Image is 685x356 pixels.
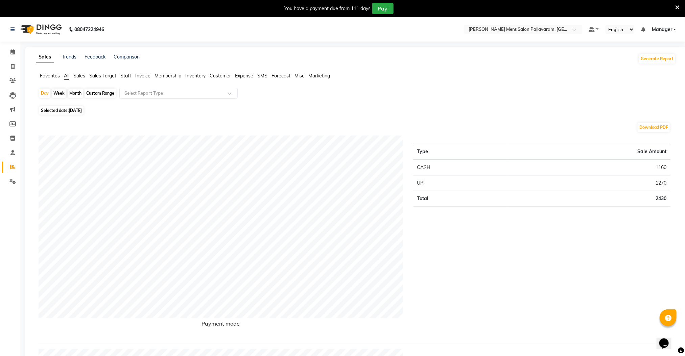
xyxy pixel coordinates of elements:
a: Trends [62,54,76,60]
span: Manager [652,26,672,33]
span: Forecast [271,73,290,79]
td: UPI [413,175,508,191]
span: Sales Target [89,73,116,79]
th: Type [413,144,508,160]
td: CASH [413,160,508,175]
td: Total [413,191,508,207]
td: 1160 [508,160,670,175]
h6: Payment mode [39,321,403,330]
iframe: chat widget [657,329,678,349]
b: 08047224946 [74,20,104,39]
button: Generate Report [639,54,675,64]
img: logo [17,20,64,39]
div: Day [39,89,50,98]
span: Inventory [185,73,206,79]
td: 2430 [508,191,670,207]
span: Marketing [308,73,330,79]
button: Download PDF [638,123,670,132]
span: Selected date: [39,106,84,115]
a: Feedback [85,54,105,60]
span: All [64,73,69,79]
span: SMS [257,73,267,79]
button: Pay [372,3,394,14]
span: Customer [210,73,231,79]
a: Comparison [114,54,140,60]
span: Sales [73,73,85,79]
th: Sale Amount [508,144,670,160]
div: Week [52,89,66,98]
span: Membership [155,73,181,79]
span: Invoice [135,73,150,79]
span: Favorites [40,73,60,79]
div: Custom Range [85,89,116,98]
span: Expense [235,73,253,79]
span: Staff [120,73,131,79]
a: Sales [36,51,54,63]
div: Month [68,89,83,98]
span: Misc [294,73,304,79]
td: 1270 [508,175,670,191]
div: You have a payment due from 111 days [285,5,371,12]
span: [DATE] [69,108,82,113]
